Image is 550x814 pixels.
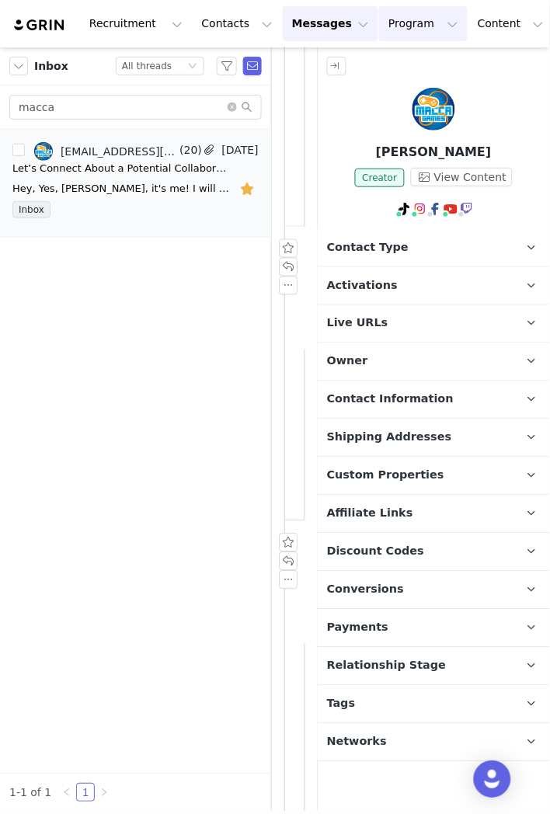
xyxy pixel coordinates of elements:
i: icon: right [99,788,109,798]
span: Tags [327,696,356,713]
span: Conversions [327,582,404,599]
span: Shipping Addresses [327,430,452,447]
span: Activations [327,277,398,294]
span: (20) [176,142,202,158]
img: grin logo [12,18,67,33]
div: All threads [122,57,172,75]
li: 1 [76,784,95,802]
span: Live URLs [327,315,388,332]
button: View Content [411,168,513,186]
span: Discount Codes [327,544,424,561]
span: Networks [327,734,387,751]
i: icon: left [62,788,71,798]
span: Relationship Stage [327,658,447,675]
i: icon: close-circle [228,103,237,112]
span: Contact Information [327,391,454,409]
button: Messages [283,6,378,41]
p: [PERSON_NAME] [318,143,550,162]
li: Next Page [95,784,113,802]
div: [EMAIL_ADDRESS][DOMAIN_NAME], KontrolFreek Team [61,145,176,158]
span: Contact Type [327,239,409,256]
span: Inbox [12,201,50,218]
div: Let’s Connect About a Potential Collaboration! [12,161,230,176]
a: 1 [77,784,94,802]
img: 8c0d7114-5a11-4496-a71e-5fa59521744e.jpg [34,142,53,161]
li: Previous Page [57,784,76,802]
button: Contacts [193,6,282,41]
span: Inbox [34,58,68,75]
i: icon: down [188,61,197,72]
span: Payments [327,620,388,637]
img: Eric Alves [412,88,455,130]
li: 1-1 of 1 [9,784,51,802]
button: Recruitment [80,6,192,41]
span: Affiliate Links [327,506,413,523]
span: Custom Properties [327,468,444,485]
div: Hey, Yes, Shakawe, it's me! I will back to you with the feedback soon! The video looks amazing! C... [12,181,230,197]
i: icon: search [242,102,252,113]
button: Program [379,6,468,41]
a: [EMAIL_ADDRESS][DOMAIN_NAME], KontrolFreek Team [34,142,176,161]
div: [DATE] 2:12 PM [285,227,310,350]
div: Open Intercom Messenger [474,761,511,798]
span: Send Email [243,57,262,75]
span: Owner [327,353,368,370]
input: Search mail [9,95,262,120]
div: [DATE] 2:08 PM [285,521,310,644]
img: instagram.svg [414,203,426,215]
span: Creator [355,169,406,187]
